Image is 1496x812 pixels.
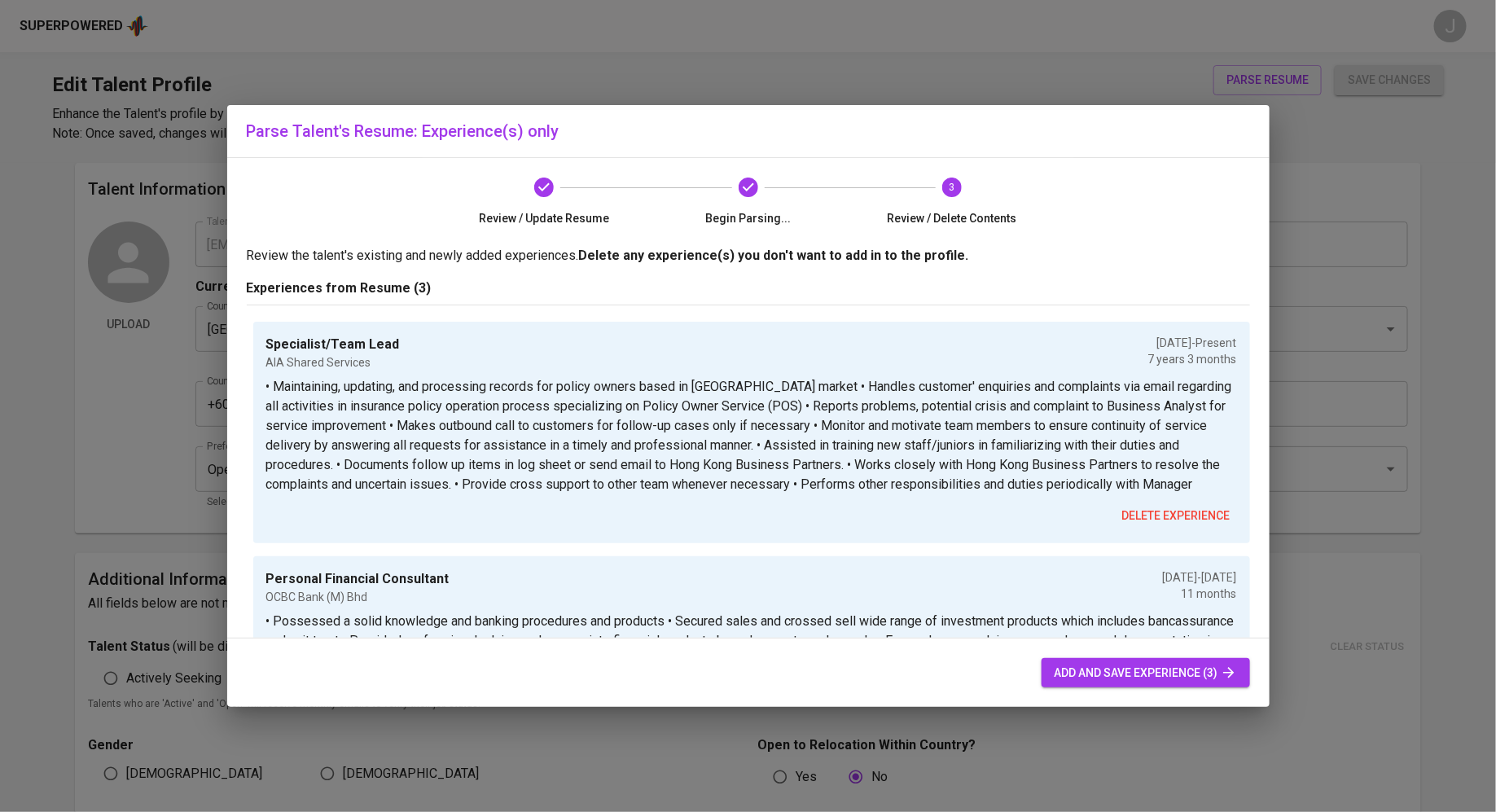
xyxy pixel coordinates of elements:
[449,210,640,226] span: Review / Update Resume
[950,182,955,193] text: 3
[1122,506,1231,526] span: delete experience
[1055,663,1237,683] span: add and save experience (3)
[266,354,400,371] p: AIA Shared Services
[266,377,1237,494] p: • Maintaining, updating, and processing records for policy owners based in [GEOGRAPHIC_DATA] mark...
[266,612,1237,690] p: • Possessed a solid knowledge and banking procedures and products • Secured sales and crossed sel...
[247,279,1250,298] p: Experiences from Resume (3)
[857,210,1048,226] span: Review / Delete Contents
[1042,658,1250,688] button: add and save experience (3)
[1148,351,1237,367] p: 7 years 3 months
[652,210,844,226] span: Begin Parsing...
[266,589,450,605] p: OCBC Bank (M) Bhd
[1148,335,1237,351] p: [DATE] - Present
[247,246,1250,266] p: Review the talent's existing and newly added experiences.
[247,118,1250,144] h6: Parse Talent's Resume: Experience(s) only
[1163,586,1237,602] p: 11 months
[1116,501,1237,531] button: delete experience
[266,569,450,589] p: Personal Financial Consultant
[579,248,969,263] b: Delete any experience(s) you don't want to add in to the profile.
[1163,569,1237,586] p: [DATE] - [DATE]
[266,335,400,354] p: Specialist/Team Lead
